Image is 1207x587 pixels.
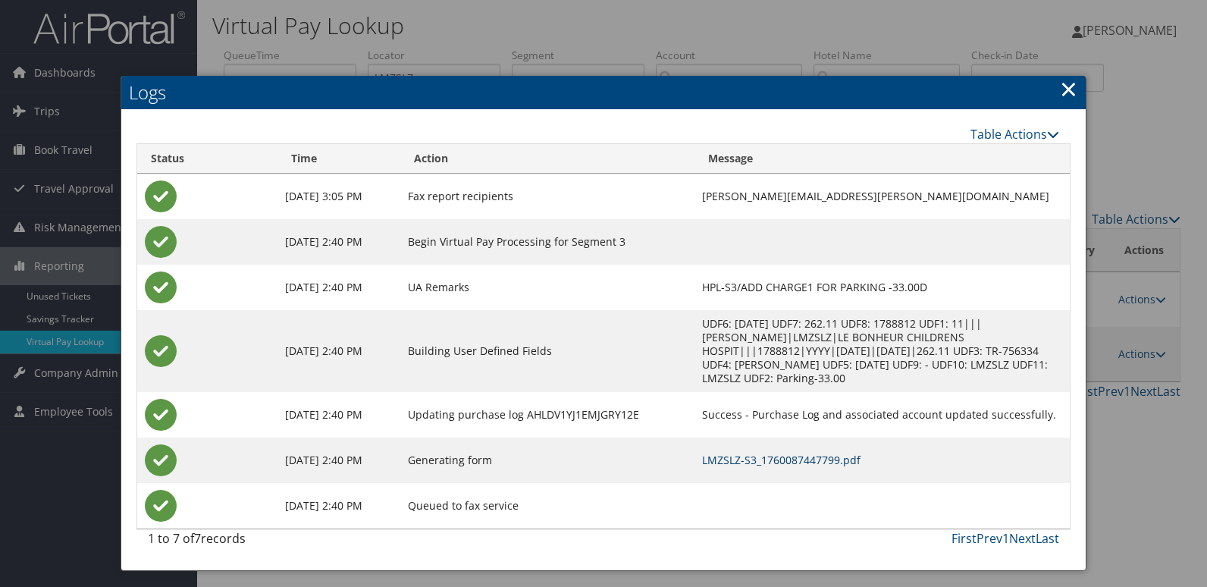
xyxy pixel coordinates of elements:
[1036,530,1059,547] a: Last
[694,392,1070,438] td: Success - Purchase Log and associated account updated successfully.
[277,219,400,265] td: [DATE] 2:40 PM
[121,76,1086,109] h2: Logs
[277,144,400,174] th: Time: activate to sort column ascending
[400,483,694,529] td: Queued to fax service
[400,392,694,438] td: Updating purchase log AHLDV1YJ1EMJGRY12E
[400,219,694,265] td: Begin Virtual Pay Processing for Segment 3
[1060,74,1077,104] a: Close
[277,483,400,529] td: [DATE] 2:40 PM
[400,144,694,174] th: Action: activate to sort column ascending
[137,144,277,174] th: Status: activate to sort column ascending
[277,310,400,392] td: [DATE] 2:40 PM
[277,174,400,219] td: [DATE] 3:05 PM
[694,265,1070,310] td: HPL-S3/ADD CHARGE1 FOR PARKING -33.00D
[400,310,694,392] td: Building User Defined Fields
[400,265,694,310] td: UA Remarks
[277,392,400,438] td: [DATE] 2:40 PM
[400,438,694,483] td: Generating form
[694,144,1070,174] th: Message: activate to sort column ascending
[277,438,400,483] td: [DATE] 2:40 PM
[951,530,977,547] a: First
[694,174,1070,219] td: [PERSON_NAME][EMAIL_ADDRESS][PERSON_NAME][DOMAIN_NAME]
[400,174,694,219] td: Fax report recipients
[702,453,861,467] a: LMZSLZ-S3_1760087447799.pdf
[148,529,359,555] div: 1 to 7 of records
[694,310,1070,392] td: UDF6: [DATE] UDF7: 262.11 UDF8: 1788812 UDF1: 11|||[PERSON_NAME]|LMZSLZ|LE BONHEUR CHILDRENS HOSP...
[1009,530,1036,547] a: Next
[977,530,1002,547] a: Prev
[194,530,201,547] span: 7
[970,126,1059,143] a: Table Actions
[1002,530,1009,547] a: 1
[277,265,400,310] td: [DATE] 2:40 PM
